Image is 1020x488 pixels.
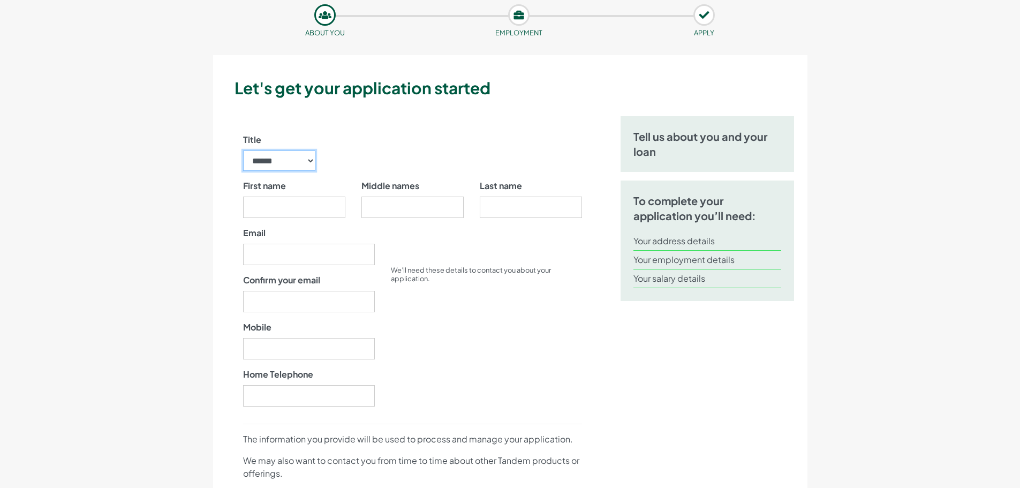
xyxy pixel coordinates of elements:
h3: Let's get your application started [235,77,803,99]
label: Home Telephone [243,368,313,381]
label: Last name [480,179,522,192]
h5: Tell us about you and your loan [633,129,782,159]
li: Your salary details [633,269,782,288]
li: Your employment details [633,251,782,269]
label: Title [243,133,261,146]
label: Middle names [361,179,419,192]
small: APPLY [694,28,714,37]
label: Confirm your email [243,274,320,287]
small: We’ll need these details to contact you about your application. [391,266,551,283]
small: Employment [495,28,542,37]
p: The information you provide will be used to process and manage your application. [243,433,582,446]
label: Email [243,227,266,239]
li: Your address details [633,232,782,251]
label: First name [243,179,286,192]
p: We may also want to contact you from time to time about other Tandem products or offerings. [243,454,582,480]
h5: To complete your application you’ll need: [633,193,782,223]
small: About you [305,28,345,37]
label: Mobile [243,321,271,334]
